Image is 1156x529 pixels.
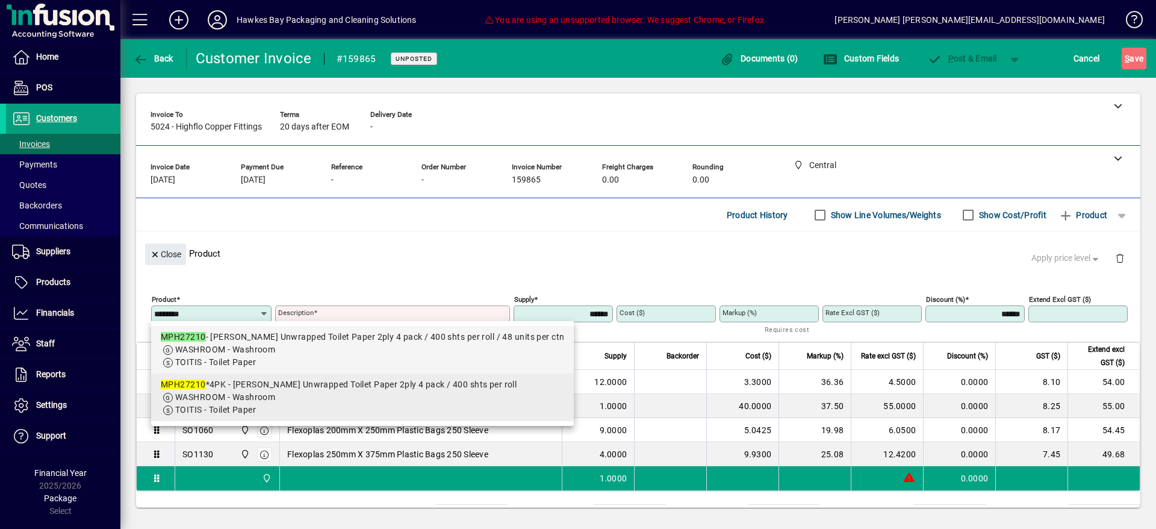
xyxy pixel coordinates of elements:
span: Apply price level [1031,252,1101,264]
span: Financial Year [34,468,87,478]
span: 1.0000 [600,400,627,412]
td: 25.08 [778,442,851,466]
td: 8.10 [995,370,1067,394]
button: Post & Email [921,48,1003,69]
span: 159865 [512,175,541,185]
div: 6.0500 [859,424,916,436]
div: 4.5000 [859,376,916,388]
button: Add [160,9,198,31]
td: Total Volume [676,505,748,519]
span: Communications [12,221,83,231]
div: SO1060 [182,424,214,436]
button: Back [130,48,176,69]
span: 1.0000 [600,472,627,484]
span: Invoices [12,139,50,149]
span: Staff [36,339,55,348]
a: Invoices [6,134,120,154]
mat-option: MPH27210*4PK - Matthews Unwrapped Toilet Paper 2ply 4 pack / 400 shts per roll [151,374,574,421]
span: 4.0000 [600,448,627,460]
a: Suppliers [6,237,120,267]
td: 49.68 [1067,442,1140,466]
span: S [1125,54,1130,63]
label: Show Line Volumes/Weights [828,209,941,221]
span: Flexoplas 250mm X 375mm Plastic Bags 250 Sleeve [287,448,488,460]
span: Markup (%) [807,349,844,363]
a: Financials [6,298,120,328]
span: Close [150,245,181,264]
mat-hint: Requires cost [765,322,809,336]
span: 20 days after EOM [280,122,349,132]
span: TOITIS - Toilet Paper [175,405,256,415]
div: - [PERSON_NAME] Unwrapped Toilet Paper 2ply 4 pack / 400 shts per roll / 48 units per ctn [161,331,564,343]
span: 0.00 [602,175,619,185]
td: 8.17 [995,418,1067,442]
span: - [421,175,424,185]
div: *4PK - [PERSON_NAME] Unwrapped Toilet Paper 2ply 4 pack / 400 shts per roll [161,378,564,391]
a: POS [6,73,120,103]
span: Quotes [12,180,46,190]
a: Reports [6,360,120,390]
td: 0.0000 [923,370,995,394]
span: [DATE] [151,175,175,185]
a: Backorders [6,195,120,216]
span: TOITIS - Toilet Paper [175,357,256,367]
mat-label: Description [278,308,314,317]
span: Customers [36,113,77,123]
button: Delete [1105,243,1134,272]
span: Suppliers [36,246,70,256]
span: Backorder [667,349,699,363]
span: Reports [36,369,66,379]
span: Package [44,493,76,503]
mat-label: Product [152,295,176,304]
div: Customer Invoice [196,49,312,68]
span: Cancel [1074,49,1100,68]
span: You are using an unsupported browser. We suggest Chrome, or Firefox. [485,15,766,25]
td: 7.45 [995,442,1067,466]
span: POS [36,83,52,92]
td: 36.36 [778,370,851,394]
a: Communications [6,216,120,236]
td: 37.50 [778,394,851,418]
td: 9.9300 [706,442,778,466]
mat-label: Cost ($) [620,308,645,317]
button: Product History [722,204,793,226]
span: Support [36,431,66,440]
span: WASHROOM - Washroom [175,392,275,402]
span: Rate excl GST ($) [861,349,916,363]
a: Quotes [6,175,120,195]
span: Home [36,52,58,61]
span: Product History [727,205,788,225]
td: Freight (excl GST) [830,505,914,519]
span: [DATE] [241,175,266,185]
app-page-header-button: Delete [1105,252,1134,263]
span: Central [237,424,251,437]
td: 0.00 [914,505,986,519]
div: 12.4200 [859,448,916,460]
div: #159865 [337,49,376,69]
span: - [331,175,334,185]
span: ost & Email [927,54,997,63]
span: Supply [604,349,627,363]
mat-label: Discount (%) [926,295,965,304]
a: Staff [6,329,120,359]
td: 0.0000 M³ [748,505,820,519]
td: 54.45 [1067,418,1140,442]
label: Show Cost/Profit [977,209,1046,221]
span: 5024 - Highflo Copper Fittings [151,122,262,132]
td: 5.0425 [706,418,778,442]
mat-label: Rate excl GST ($) [825,308,880,317]
a: Knowledge Base [1117,2,1141,42]
span: Extend excl GST ($) [1075,343,1125,369]
td: 0.0000 [923,466,995,490]
em: MPH27210 [161,332,206,342]
div: Hawkes Bay Packaging and Cleaning Solutions [237,10,417,30]
span: 12.0000 [594,376,627,388]
span: 9.0000 [600,424,627,436]
span: Products [36,277,70,287]
span: Back [133,54,173,63]
span: Backorders [12,201,62,210]
mat-option: MPH27210 - Matthews Unwrapped Toilet Paper 2ply 4 pack / 400 shts per roll / 48 units per ctn [151,326,574,374]
span: Central [259,472,273,485]
button: Save [1122,48,1146,69]
a: Support [6,421,120,451]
